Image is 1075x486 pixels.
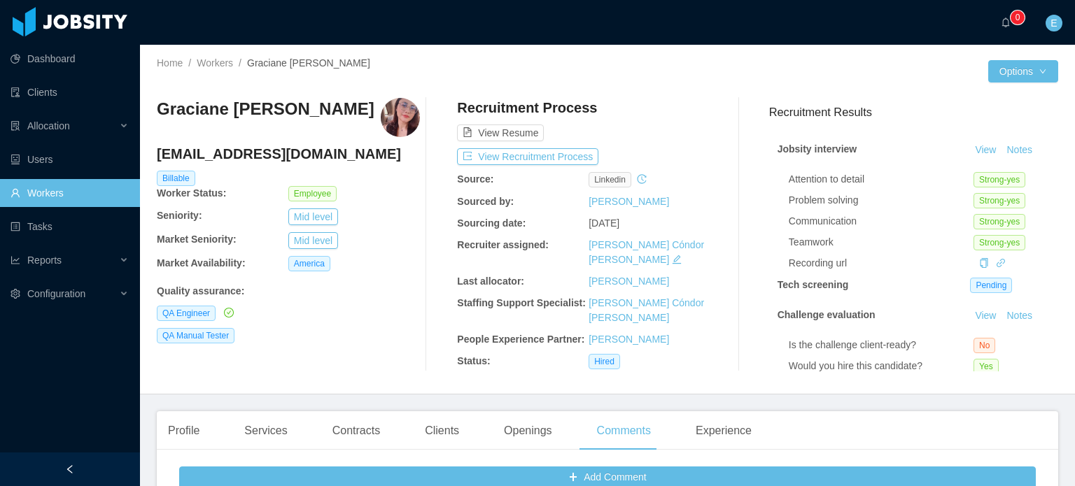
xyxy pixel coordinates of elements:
div: Clients [414,411,470,450]
strong: Jobsity interview [778,143,857,155]
span: Strong-yes [974,172,1025,187]
b: Last allocator: [457,276,524,287]
span: QA Manual Tester [157,328,234,343]
span: E [1051,15,1057,31]
button: Optionsicon: down [988,60,1058,83]
b: Market Availability: [157,257,246,269]
a: View [970,310,1001,321]
span: Hired [589,354,620,369]
i: icon: solution [10,121,20,131]
span: / [239,57,241,69]
span: QA Engineer [157,306,216,321]
sup: 0 [1011,10,1025,24]
div: Comments [586,411,662,450]
span: Configuration [27,288,85,299]
a: icon: link [996,257,1006,269]
h3: Recruitment Results [769,103,1058,121]
b: Market Seniority: [157,234,237,245]
a: icon: exportView Recruitment Process [457,151,598,162]
div: Copy [979,256,989,271]
div: Would you hire this candidate? [789,359,974,373]
b: Sourcing date: [457,217,526,229]
a: [PERSON_NAME] Cóndor [PERSON_NAME] [589,297,704,323]
i: icon: check-circle [224,308,234,317]
i: icon: bell [1001,17,1011,27]
b: People Experience Partner: [457,334,584,345]
a: Home [157,57,183,69]
div: Problem solving [789,193,974,208]
i: icon: copy [979,258,989,268]
span: Strong-yes [974,214,1025,229]
div: Services [233,411,298,450]
h4: [EMAIL_ADDRESS][DOMAIN_NAME] [157,144,420,164]
span: Graciane [PERSON_NAME] [247,57,370,69]
i: icon: edit [672,255,682,264]
div: Openings [493,411,563,450]
a: icon: userWorkers [10,179,129,207]
span: Billable [157,171,195,186]
i: icon: history [637,174,647,184]
button: Mid level [288,208,338,225]
span: Strong-yes [974,235,1025,250]
div: Communication [789,214,974,229]
div: Contracts [321,411,391,450]
div: Teamwork [789,235,974,250]
span: Reports [27,255,62,266]
b: Sourced by: [457,196,514,207]
span: Allocation [27,120,70,131]
h3: Graciane [PERSON_NAME] [157,98,374,120]
div: Experience [684,411,763,450]
a: [PERSON_NAME] [589,196,669,207]
a: icon: auditClients [10,78,129,106]
b: Quality assurance : [157,285,244,296]
span: Yes [974,359,999,374]
strong: Challenge evaluation [778,309,876,320]
b: Staffing Support Specialist: [457,297,586,308]
b: Source: [457,173,493,185]
span: Strong-yes [974,193,1025,208]
a: Workers [197,57,233,69]
i: icon: line-chart [10,255,20,265]
img: acc486a8-1327-4638-90be-e74a9fb77624_6843597a0a393-400w.png [381,98,420,137]
a: icon: check-circle [221,307,234,318]
button: Mid level [288,232,338,249]
span: America [288,256,330,271]
span: No [974,338,995,353]
button: Notes [1001,142,1038,159]
a: [PERSON_NAME] Cóndor [PERSON_NAME] [589,239,704,265]
b: Seniority: [157,210,202,221]
a: [PERSON_NAME] [589,276,669,287]
span: Pending [970,278,1012,293]
div: Recording url [789,256,974,271]
span: [DATE] [589,217,619,229]
span: linkedin [589,172,631,187]
a: icon: pie-chartDashboard [10,45,129,73]
div: Is the challenge client-ready? [789,338,974,352]
a: icon: profileTasks [10,213,129,241]
button: Notes [1001,308,1038,324]
b: Recruiter assigned: [457,239,549,250]
b: Worker Status: [157,187,226,199]
a: icon: file-textView Resume [457,127,544,138]
a: View [970,144,1001,155]
a: [PERSON_NAME] [589,334,669,345]
strong: Tech screening [778,279,849,290]
div: Attention to detail [789,172,974,187]
div: Profile [157,411,211,450]
b: Status: [457,355,490,366]
span: / [188,57,191,69]
button: icon: exportView Recruitment Process [457,148,598,165]
span: Employee [288,186,337,201]
i: icon: setting [10,289,20,299]
a: icon: robotUsers [10,145,129,173]
i: icon: link [996,258,1006,268]
button: icon: file-textView Resume [457,124,544,141]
